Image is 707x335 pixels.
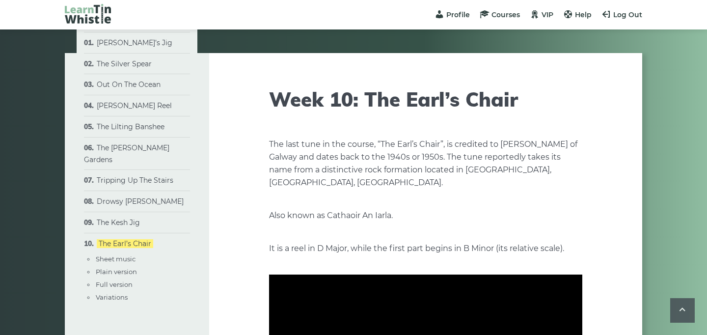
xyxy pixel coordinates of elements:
p: Also known as Cathaoir An Iarla. [269,209,582,222]
a: The Lilting Banshee [97,122,164,131]
p: It is a reel in D Major, while the first part begins in B Minor (its relative scale). [269,242,582,255]
a: Tripping Up The Stairs [97,176,173,185]
span: Log Out [613,10,642,19]
span: Courses [491,10,520,19]
a: Out On The Ocean [97,80,161,89]
a: [PERSON_NAME] Reel [97,101,172,110]
p: The last tune in the course, “The Earl’s Chair”, is credited to [PERSON_NAME] of Galway and dates... [269,138,582,189]
span: Profile [446,10,470,19]
img: LearnTinWhistle.com [65,4,111,24]
a: Plain version [96,268,137,276]
a: Log Out [601,10,642,19]
a: Full version [96,280,133,288]
a: The [PERSON_NAME] Gardens [84,143,169,164]
a: The Earl’s Chair [97,239,153,248]
a: Sheet music [96,255,136,263]
a: Variations [96,293,128,301]
a: Profile [435,10,470,19]
span: VIP [542,10,553,19]
a: The Silver Spear [97,59,152,68]
a: Courses [480,10,520,19]
span: Help [575,10,592,19]
h1: Week 10: The Earl’s Chair [269,87,582,111]
a: Drowsy [PERSON_NAME] [97,197,184,206]
a: VIP [530,10,553,19]
a: The Kesh Jig [97,218,140,227]
a: Help [563,10,592,19]
a: [PERSON_NAME]’s Jig [97,38,172,47]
